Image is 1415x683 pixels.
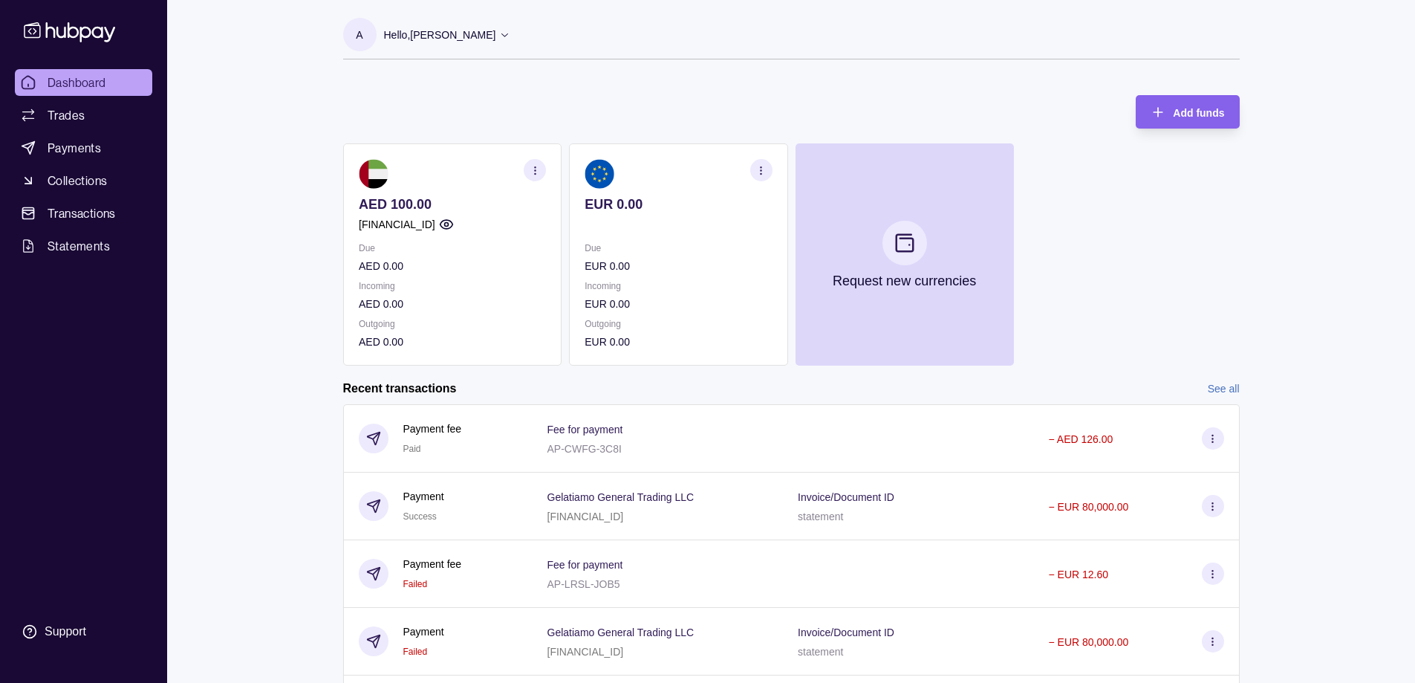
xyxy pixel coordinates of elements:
[1049,501,1129,513] p: − EUR 80,000.00
[15,167,152,194] a: Collections
[547,646,624,658] p: [FINANCIAL_ID]
[547,424,623,436] p: Fee for payment
[403,579,428,589] span: Failed
[1049,433,1113,445] p: − AED 126.00
[1136,95,1239,129] button: Add funds
[403,444,421,454] span: Paid
[585,316,772,332] p: Outgoing
[403,488,444,505] p: Payment
[585,278,772,294] p: Incoming
[585,240,772,256] p: Due
[359,196,546,213] p: AED 100.00
[403,647,428,657] span: Failed
[585,334,772,350] p: EUR 0.00
[15,135,152,161] a: Payments
[547,578,620,590] p: AP-LRSL-JOB5
[15,200,152,227] a: Transactions
[15,233,152,259] a: Statements
[359,159,388,189] img: ae
[585,258,772,274] p: EUR 0.00
[48,172,107,190] span: Collections
[585,196,772,213] p: EUR 0.00
[48,237,110,255] span: Statements
[48,204,116,222] span: Transactions
[343,381,457,397] h2: Recent transactions
[547,443,622,455] p: AP-CWFG-3C8I
[359,296,546,312] p: AED 0.00
[547,627,695,638] p: Gelatiamo General Trading LLC
[585,159,614,189] img: eu
[359,216,435,233] p: [FINANCIAL_ID]
[48,106,85,124] span: Trades
[48,139,101,157] span: Payments
[547,559,623,571] p: Fee for payment
[1173,107,1224,119] span: Add funds
[798,646,843,658] p: statement
[547,491,695,503] p: Gelatiamo General Trading LLC
[585,296,772,312] p: EUR 0.00
[359,334,546,350] p: AED 0.00
[403,511,437,522] span: Success
[798,627,894,638] p: Invoice/Document ID
[48,74,106,91] span: Dashboard
[384,27,496,43] p: Hello, [PERSON_NAME]
[1049,636,1129,648] p: − EUR 80,000.00
[45,624,86,640] div: Support
[15,102,152,129] a: Trades
[798,491,894,503] p: Invoice/Document ID
[798,511,843,522] p: statement
[1049,569,1109,580] p: − EUR 12.60
[547,511,624,522] p: [FINANCIAL_ID]
[359,258,546,274] p: AED 0.00
[795,143,1013,366] button: Request new currencies
[403,624,444,640] p: Payment
[403,556,462,572] p: Payment fee
[15,69,152,96] a: Dashboard
[359,316,546,332] p: Outgoing
[356,27,362,43] p: A
[15,616,152,647] a: Support
[1208,381,1240,397] a: See all
[833,273,976,289] p: Request new currencies
[359,240,546,256] p: Due
[359,278,546,294] p: Incoming
[403,421,462,437] p: Payment fee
